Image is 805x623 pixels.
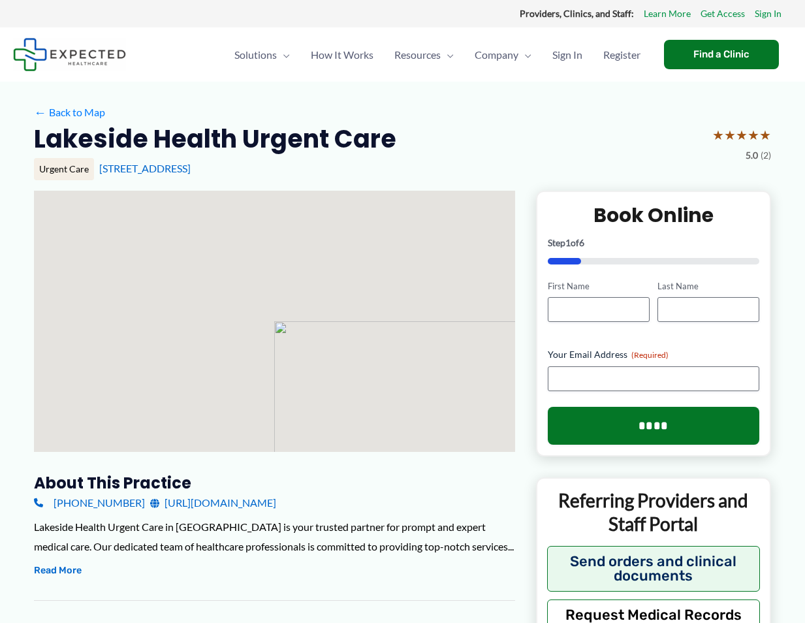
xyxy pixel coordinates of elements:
h2: Lakeside Health Urgent Care [34,123,396,155]
span: 1 [565,237,571,248]
p: Step of [548,238,759,248]
a: SolutionsMenu Toggle [224,32,300,78]
span: ★ [724,123,736,147]
nav: Primary Site Navigation [224,32,651,78]
span: Solutions [234,32,277,78]
a: ResourcesMenu Toggle [384,32,464,78]
button: Send orders and clinical documents [547,546,760,592]
a: [STREET_ADDRESS] [99,162,191,174]
span: ← [34,106,46,118]
label: First Name [548,280,650,293]
a: [URL][DOMAIN_NAME] [150,493,276,513]
a: Register [593,32,651,78]
span: Register [603,32,640,78]
a: How It Works [300,32,384,78]
span: ★ [712,123,724,147]
button: Read More [34,563,82,579]
a: Sign In [542,32,593,78]
span: Menu Toggle [518,32,531,78]
span: Menu Toggle [441,32,454,78]
span: 5.0 [746,147,758,164]
span: ★ [736,123,748,147]
a: Sign In [755,5,781,22]
div: Urgent Care [34,158,94,180]
a: Find a Clinic [664,40,779,69]
label: Your Email Address [548,348,759,361]
p: Referring Providers and Staff Portal [547,488,760,536]
span: 6 [579,237,584,248]
span: (Required) [631,350,669,360]
h2: Book Online [548,202,759,228]
a: Learn More [644,5,691,22]
h3: About this practice [34,473,515,493]
span: Sign In [552,32,582,78]
label: Last Name [657,280,759,293]
span: ★ [748,123,759,147]
span: Menu Toggle [277,32,290,78]
a: [PHONE_NUMBER] [34,493,145,513]
span: (2) [761,147,771,164]
a: ←Back to Map [34,103,105,122]
span: How It Works [311,32,373,78]
a: CompanyMenu Toggle [464,32,542,78]
span: ★ [759,123,771,147]
a: Get Access [701,5,745,22]
img: Expected Healthcare Logo - side, dark font, small [13,38,126,71]
strong: Providers, Clinics, and Staff: [520,8,634,19]
div: Lakeside Health Urgent Care in [GEOGRAPHIC_DATA] is your trusted partner for prompt and expert me... [34,517,515,556]
span: Company [475,32,518,78]
span: Resources [394,32,441,78]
